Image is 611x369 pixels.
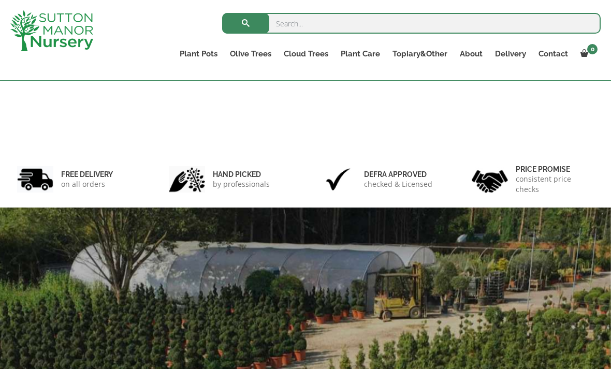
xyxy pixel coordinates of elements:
h6: hand picked [213,170,270,179]
a: Contact [532,47,574,61]
a: Topiary&Other [386,47,454,61]
p: checked & Licensed [364,179,432,189]
p: on all orders [61,179,113,189]
a: About [454,47,489,61]
img: 4.jpg [472,164,508,195]
img: 1.jpg [17,166,53,193]
a: Delivery [489,47,532,61]
a: 0 [574,47,601,61]
h6: FREE DELIVERY [61,170,113,179]
p: by professionals [213,179,270,189]
a: Plant Pots [173,47,224,61]
img: 3.jpg [320,166,356,193]
a: Plant Care [334,47,386,61]
img: 2.jpg [169,166,205,193]
span: 0 [587,44,598,54]
a: Olive Trees [224,47,278,61]
p: consistent price checks [516,174,594,195]
input: Search... [222,13,601,34]
h6: Defra approved [364,170,432,179]
h6: Price promise [516,165,594,174]
a: Cloud Trees [278,47,334,61]
img: logo [10,10,93,51]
